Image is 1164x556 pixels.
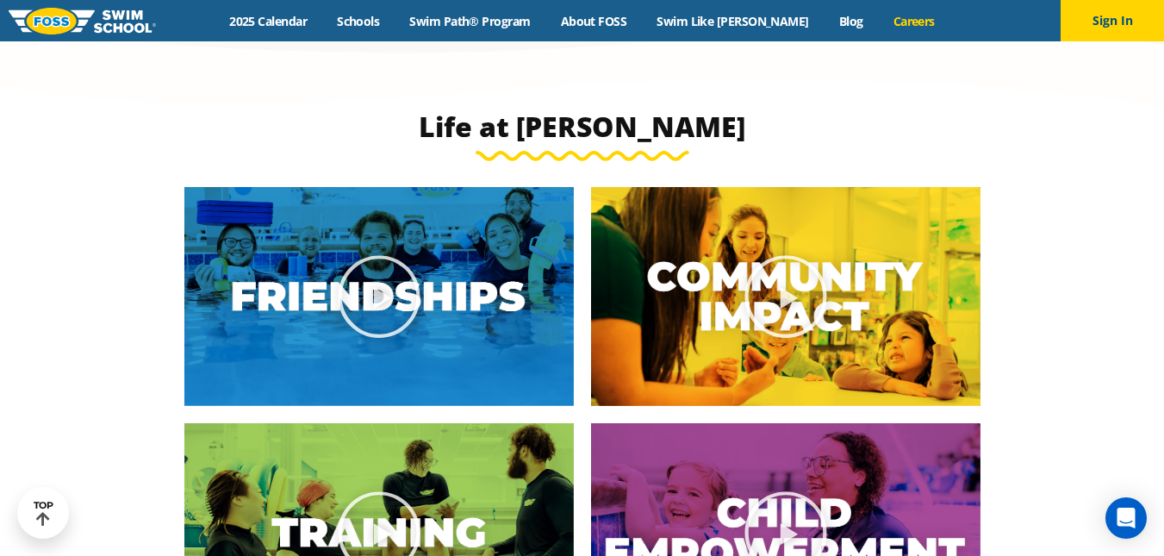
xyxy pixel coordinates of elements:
a: Swim Like [PERSON_NAME] [642,13,825,29]
a: Blog [824,13,878,29]
a: Schools [322,13,395,29]
h3: Life at [PERSON_NAME] [176,109,989,144]
div: Open Intercom Messenger [1105,497,1147,539]
img: FOSS Swim School Logo [9,8,156,34]
a: About FOSS [545,13,642,29]
div: Play Video [336,253,422,340]
div: Play Video [743,253,829,340]
a: Careers [878,13,949,29]
a: 2025 Calendar [215,13,322,29]
a: Swim Path® Program [395,13,545,29]
div: TOP [34,500,53,527]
